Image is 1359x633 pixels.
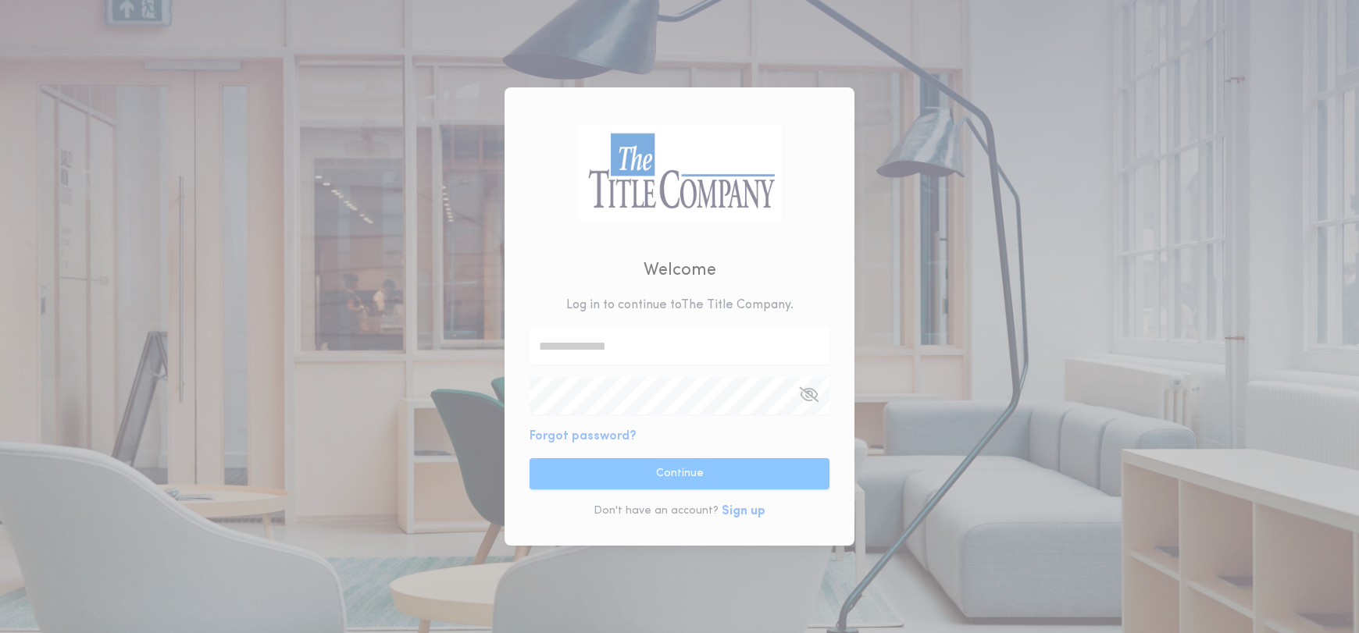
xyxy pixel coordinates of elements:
button: Forgot password? [530,427,637,446]
p: Log in to continue to The Title Company . [566,296,794,315]
button: Continue [530,458,829,489]
h2: Welcome [644,258,716,283]
button: Sign up [722,502,765,521]
img: logo [577,124,782,220]
p: Don't have an account? [594,503,719,519]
